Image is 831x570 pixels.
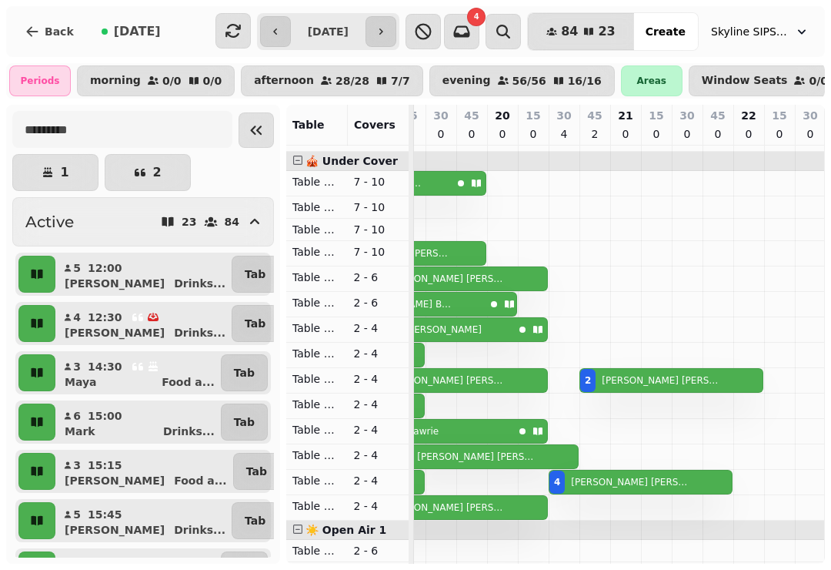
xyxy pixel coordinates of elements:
button: evening56/5616/16 [429,65,615,96]
p: 84 [225,216,239,227]
span: 84 [561,25,578,38]
p: 28 / 28 [335,75,369,86]
button: 615:00MarkDrinks... [58,404,218,441]
p: 5 [72,260,82,276]
p: Table 204 [292,244,342,260]
button: 314:30MayaFood a... [58,354,218,391]
span: Back [45,26,74,37]
button: Tab [232,305,279,342]
p: 12:00 [88,260,122,276]
p: Table 301 [292,543,342,558]
button: Collapse sidebar [239,112,274,148]
p: 0 [435,126,447,142]
p: 0 [496,126,509,142]
p: 2 - 4 [354,397,403,412]
p: [PERSON_NAME] [PERSON_NAME] [386,374,505,387]
p: 3 [72,458,82,473]
p: Table 203 [292,222,342,237]
p: 30 [433,108,448,123]
button: afternoon28/287/7 [241,65,423,96]
div: 4 [554,476,560,488]
p: Drinks ... [174,276,225,291]
h2: Active [25,211,74,233]
button: 1 [12,154,98,191]
p: [PERSON_NAME] [PERSON_NAME] [417,451,536,463]
span: Covers [354,119,395,131]
p: 7 - 10 [354,244,403,260]
p: 4 [558,126,570,142]
p: Drinks ... [174,522,225,538]
p: 2 - 4 [354,498,403,514]
p: 15:15 [88,458,122,473]
span: Table [292,119,325,131]
p: Les [PERSON_NAME] [386,324,482,336]
p: 2 [152,166,161,179]
button: 412:30[PERSON_NAME]Drinks... [58,305,229,342]
p: 2 - 4 [354,320,403,336]
p: Tab [234,414,255,430]
p: 16 / 16 [568,75,602,86]
p: 0 [681,126,693,142]
p: 45 [710,108,725,123]
button: morning0/00/0 [77,65,235,96]
p: evening [442,75,491,87]
button: 8423 [528,13,634,50]
p: Tab [245,513,265,528]
p: 1 [60,166,68,179]
p: 23 [182,216,196,227]
p: Food a ... [174,473,227,488]
p: Table 209 [292,371,342,387]
p: 15:45 [88,507,122,522]
button: 512:00[PERSON_NAME]Drinks... [58,256,229,293]
p: 15 [772,108,786,123]
p: [PERSON_NAME] [65,473,165,488]
p: 0 [650,126,662,142]
p: [PERSON_NAME] [PERSON_NAME] [602,374,720,387]
p: [PERSON_NAME] [PERSON_NAME] [386,501,505,514]
p: 2 - 6 [354,295,403,310]
button: Active2384 [12,197,274,246]
p: Window Seats [702,75,788,87]
p: 56 / 56 [512,75,546,86]
p: 15 [526,108,540,123]
p: Table 201 [292,174,342,189]
p: 0 [619,126,632,142]
p: Table 207 [292,320,342,336]
p: 6 [72,408,82,424]
p: 2 - 4 [354,448,403,463]
p: Tab [234,365,255,381]
span: 🎪 Under Cover [305,155,398,167]
p: Table 213 [292,473,342,488]
p: 45 [587,108,602,123]
p: [PERSON_NAME] [PERSON_NAME] [571,476,689,488]
p: 14:30 [88,359,122,374]
p: 12:30 [88,310,122,325]
p: Food a ... [162,374,215,390]
p: 30 [556,108,571,123]
p: 15:00 [88,408,122,424]
button: Tab [221,354,268,391]
p: morning [90,75,141,87]
p: [PERSON_NAME] [65,522,165,538]
p: 7 - 10 [354,174,403,189]
p: 20 [495,108,509,123]
p: 0 [712,126,724,142]
span: Create [646,26,686,37]
p: Table 212 [292,448,342,463]
button: Tab [221,404,268,441]
button: 315:15[PERSON_NAME]Food a... [58,453,230,490]
p: 2 - 4 [354,422,403,438]
p: Tab [246,464,267,479]
p: 2 [589,126,601,142]
p: 0 [466,126,478,142]
p: 0 [743,126,755,142]
p: 2 - 6 [354,543,403,558]
button: 2 [105,154,191,191]
p: Maya [65,374,97,390]
p: 3 [72,359,82,374]
p: Table 211 [292,422,342,438]
p: Drinks ... [174,325,225,340]
p: 7 - 10 [354,222,403,237]
p: 22 [741,108,756,123]
p: Table 208 [292,346,342,361]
